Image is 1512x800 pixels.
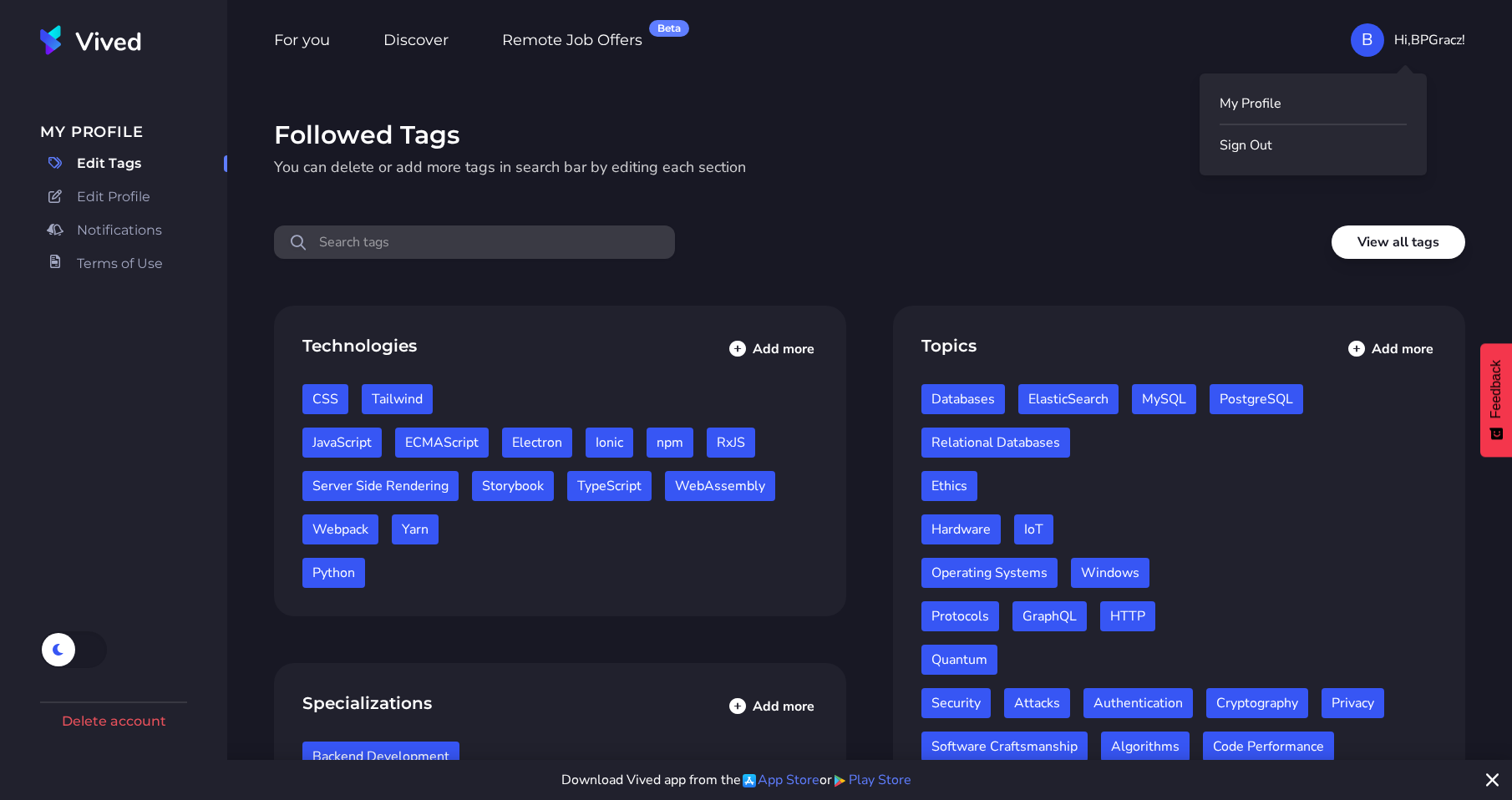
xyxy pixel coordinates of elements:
[1210,384,1303,414] button: Remove PostgreSQL tag
[302,428,382,458] button: Remove JavaScript tag
[921,428,1070,458] button: Remove Relational Databases tag
[502,31,642,53] span: Remote Job Offers
[1203,732,1334,762] button: Remove Code Performance tag
[502,428,572,458] button: Remove Electron tag
[1018,384,1119,414] button: Remove ElasticSearch tag
[1220,135,1407,155] button: Sign Out
[1206,688,1308,718] button: Remove Cryptography tag
[274,31,330,53] span: For you
[362,384,433,414] button: Remove Tailwind tag
[274,120,1465,150] h1: Followed Tags
[316,232,393,252] div: Search tags
[1100,601,1155,631] button: Remove HTTP tag
[723,688,821,725] button: Add more
[1132,384,1196,414] button: Remove MySQL tag
[1101,732,1190,762] button: Remove Algorithms tag
[723,331,821,367] button: Add more
[707,428,755,458] button: Remove RxJS tag
[921,688,991,718] button: Remove Security tag
[302,384,348,414] button: Remove CSS tag
[921,558,1058,588] button: Remove Operating Systems tag
[302,691,831,715] h2: Specializations
[40,120,227,144] span: My Profile
[1014,514,1053,544] button: Remove IoT tag
[921,334,1450,357] h2: Topics
[1322,688,1384,718] button: Remove Privacy tag
[40,217,227,244] a: Notifications
[502,28,642,52] a: Remote Job OffersBeta
[40,150,227,177] a: Edit Tags
[302,742,459,772] button: Remove Backend Development tag
[472,471,554,501] button: Remove Storybook tag
[1394,30,1465,50] span: Hi, BPGracz !
[921,514,1001,544] button: Remove Hardware tag
[1083,688,1193,718] button: Remove Authentication tag
[274,28,330,52] a: For you
[921,384,1005,414] button: Remove Databases tag
[40,251,227,277] a: Terms of Use
[647,428,693,458] button: Remove npm tag
[302,514,378,544] button: Remove Webpack tag
[1489,360,1504,418] span: Feedback
[77,154,141,174] span: Edit Tags
[40,25,141,55] img: Vived
[1332,225,1465,259] button: View all tags
[1004,688,1070,718] button: Remove Attacks tag
[302,334,831,357] h2: Technologies
[1012,601,1087,631] button: Remove GraphQL tag
[1480,343,1512,457] button: Feedback - Show survey
[77,254,163,274] span: Terms of Use
[302,558,365,588] button: Remove Python tag
[567,471,652,501] button: Remove TypeScript tag
[921,732,1088,762] button: Remove Software Craftsmanship tag
[1071,558,1149,588] button: Remove Windows tag
[921,601,999,631] button: Remove Protocols tag
[921,645,997,675] button: Remove Quantum tag
[586,428,633,458] button: Remove Ionic tag
[392,514,439,544] button: Remove Yarn tag
[649,20,689,37] div: Beta
[741,770,819,790] a: App Store
[1351,23,1384,57] div: B
[395,428,489,458] button: Remove ECMAScript tag
[77,220,162,241] span: Notifications
[665,471,775,501] button: Remove WebAssembly tag
[832,770,911,790] a: Play Store
[77,187,150,207] span: Edit Profile
[53,703,175,740] a: Delete account
[1342,331,1440,367] button: Add more
[383,31,449,53] span: Discover
[302,471,459,501] button: Remove Server Side Rendering tag
[1351,23,1465,57] button: BHi,BPGracz!
[921,471,977,501] button: Remove Ethics tag
[1220,94,1407,114] a: My Profile
[274,155,1465,179] p: You can delete or add more tags in search bar by editing each section
[383,28,449,52] a: Discover
[40,184,227,210] a: Edit Profile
